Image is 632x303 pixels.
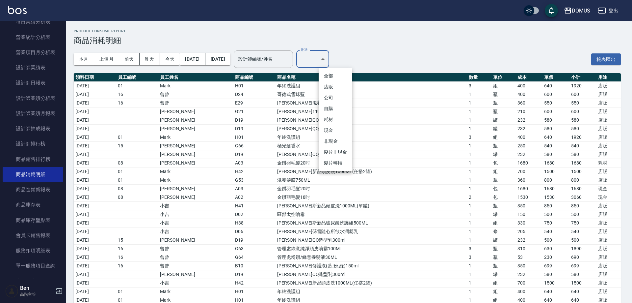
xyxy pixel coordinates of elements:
li: 自購 [319,103,352,114]
li: 耗材 [319,114,352,125]
li: 店販 [319,81,352,92]
li: 髮片轉帳 [319,158,352,168]
li: 髮片非現金 [319,147,352,158]
li: 全部 [319,71,352,81]
li: 非現金 [319,136,352,147]
li: 公司 [319,92,352,103]
li: 現金 [319,125,352,136]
